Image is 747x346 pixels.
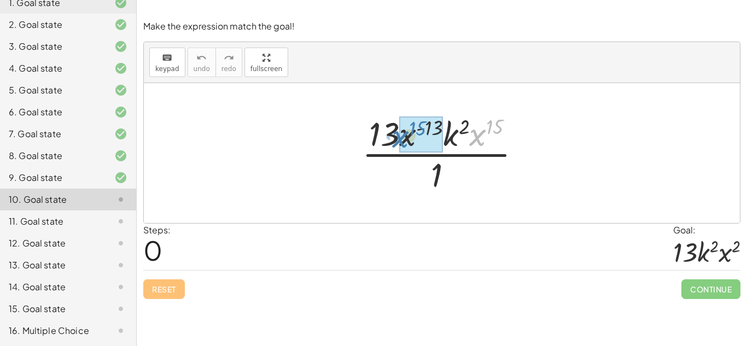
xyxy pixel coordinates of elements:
[143,233,162,267] span: 0
[114,324,127,337] i: Task not started.
[114,84,127,97] i: Task finished and correct.
[149,48,185,77] button: keyboardkeypad
[114,280,127,294] i: Task not started.
[9,40,97,53] div: 3. Goal state
[114,259,127,272] i: Task not started.
[244,48,288,77] button: fullscreen
[114,149,127,162] i: Task finished and correct.
[9,62,97,75] div: 4. Goal state
[114,105,127,119] i: Task finished and correct.
[114,127,127,140] i: Task finished and correct.
[143,224,171,236] label: Steps:
[9,302,97,315] div: 15. Goal state
[9,280,97,294] div: 14. Goal state
[9,259,97,272] div: 13. Goal state
[9,84,97,97] div: 5. Goal state
[9,193,97,206] div: 10. Goal state
[224,51,234,64] i: redo
[9,324,97,337] div: 16. Multiple Choice
[673,224,740,237] div: Goal:
[9,237,97,250] div: 12. Goal state
[9,215,97,228] div: 11. Goal state
[196,51,207,64] i: undo
[215,48,242,77] button: redoredo
[250,65,282,73] span: fullscreen
[162,51,172,64] i: keyboard
[155,65,179,73] span: keypad
[194,65,210,73] span: undo
[114,18,127,31] i: Task finished and correct.
[114,302,127,315] i: Task not started.
[114,237,127,250] i: Task not started.
[9,18,97,31] div: 2. Goal state
[114,193,127,206] i: Task not started.
[9,127,97,140] div: 7. Goal state
[9,105,97,119] div: 6. Goal state
[221,65,236,73] span: redo
[143,20,740,33] p: Make the expression match the goal!
[114,40,127,53] i: Task finished and correct.
[9,149,97,162] div: 8. Goal state
[188,48,216,77] button: undoundo
[114,171,127,184] i: Task finished and correct.
[9,171,97,184] div: 9. Goal state
[114,62,127,75] i: Task finished and correct.
[114,215,127,228] i: Task not started.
